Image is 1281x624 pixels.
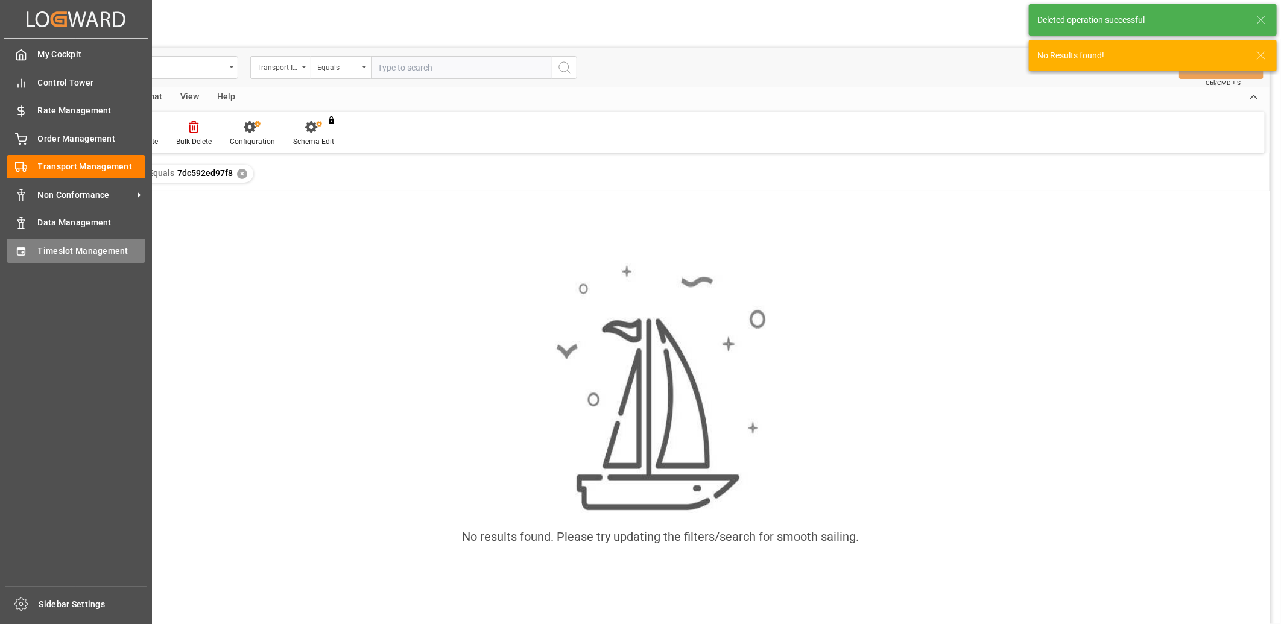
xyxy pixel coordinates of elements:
[1037,14,1245,27] div: Deleted operation successful
[38,77,146,89] span: Control Tower
[555,263,766,513] img: smooth_sailing.jpeg
[250,56,311,79] button: open menu
[371,56,552,79] input: Type to search
[38,189,133,201] span: Non Conformance
[177,168,233,178] span: 7dc592ed97f8
[38,104,146,117] span: Rate Management
[462,528,859,546] div: No results found. Please try updating the filters/search for smooth sailing.
[38,160,146,173] span: Transport Management
[7,239,145,262] a: Timeslot Management
[7,99,145,122] a: Rate Management
[38,216,146,229] span: Data Management
[257,59,298,73] div: Transport ID Logward
[230,136,275,147] div: Configuration
[552,56,577,79] button: search button
[7,43,145,66] a: My Cockpit
[208,87,244,108] div: Help
[38,133,146,145] span: Order Management
[1037,49,1245,62] div: No Results found!
[317,59,358,73] div: Equals
[7,155,145,178] a: Transport Management
[7,127,145,150] a: Order Management
[311,56,371,79] button: open menu
[176,136,212,147] div: Bulk Delete
[7,211,145,235] a: Data Management
[38,48,146,61] span: My Cockpit
[39,598,147,611] span: Sidebar Settings
[148,168,174,178] span: Equals
[1206,78,1241,87] span: Ctrl/CMD + S
[38,245,146,257] span: Timeslot Management
[171,87,208,108] div: View
[7,71,145,94] a: Control Tower
[237,169,247,179] div: ✕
